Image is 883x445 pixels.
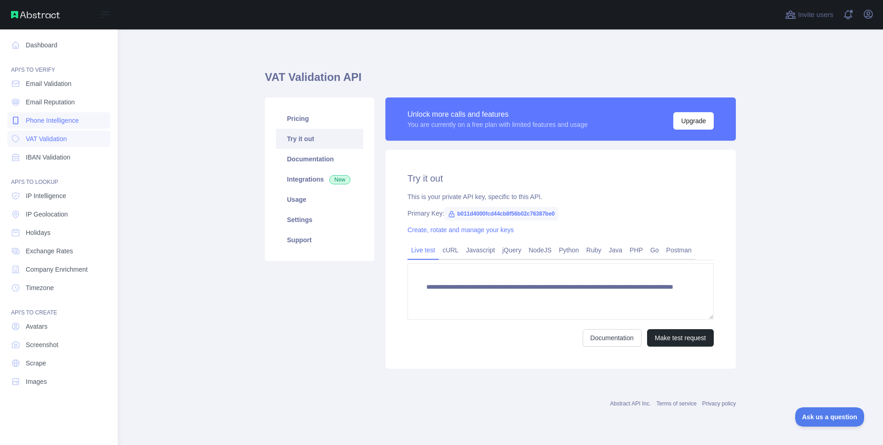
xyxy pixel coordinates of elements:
div: This is your private API key, specific to this API. [407,192,714,201]
span: Images [26,377,47,386]
a: Timezone [7,280,110,296]
span: Phone Intelligence [26,116,79,125]
div: API'S TO CREATE [7,298,110,316]
span: Screenshot [26,340,58,349]
span: b011d4000fcd44cb8f56b02c76387be0 [444,207,558,221]
a: Java [605,243,626,257]
a: Create, rotate and manage your keys [407,226,514,234]
a: Try it out [276,129,363,149]
a: Python [555,243,583,257]
span: Timezone [26,283,54,292]
a: NodeJS [525,243,555,257]
a: Email Reputation [7,94,110,110]
a: Support [276,230,363,250]
span: Scrape [26,359,46,368]
a: IP Intelligence [7,188,110,204]
span: IP Intelligence [26,191,66,200]
div: Primary Key: [407,209,714,218]
span: Email Reputation [26,97,75,107]
a: Avatars [7,318,110,335]
span: IBAN Validation [26,153,70,162]
div: Unlock more calls and features [407,109,588,120]
span: IP Geolocation [26,210,68,219]
iframe: Toggle Customer Support [795,407,865,427]
a: Settings [276,210,363,230]
a: Images [7,373,110,390]
a: Integrations New [276,169,363,189]
button: Upgrade [673,112,714,130]
span: Invite users [798,10,833,20]
h2: Try it out [407,172,714,185]
a: Exchange Rates [7,243,110,259]
span: New [329,175,350,184]
a: Usage [276,189,363,210]
span: Company Enrichment [26,265,88,274]
a: Postman [663,243,695,257]
a: Javascript [462,243,499,257]
button: Make test request [647,329,714,347]
a: Scrape [7,355,110,371]
span: Exchange Rates [26,246,73,256]
a: Terms of service [656,400,696,407]
a: Dashboard [7,37,110,53]
a: IBAN Validation [7,149,110,165]
a: Ruby [583,243,605,257]
a: IP Geolocation [7,206,110,222]
a: PHP [626,243,647,257]
span: Email Validation [26,79,71,88]
a: Company Enrichment [7,261,110,278]
div: API'S TO VERIFY [7,55,110,74]
span: Avatars [26,322,47,331]
a: Documentation [583,329,642,347]
a: Email Validation [7,75,110,92]
a: cURL [439,243,462,257]
h1: VAT Validation API [265,70,736,92]
a: Documentation [276,149,363,169]
span: Holidays [26,228,51,237]
a: Screenshot [7,337,110,353]
a: Abstract API Inc. [610,400,651,407]
a: VAT Validation [7,131,110,147]
a: Live test [407,243,439,257]
div: You are currently on a free plan with limited features and usage [407,120,588,129]
div: API'S TO LOOKUP [7,167,110,186]
a: Go [647,243,663,257]
a: Pricing [276,108,363,129]
a: Privacy policy [702,400,736,407]
a: Phone Intelligence [7,112,110,129]
button: Invite users [783,7,835,22]
a: jQuery [499,243,525,257]
span: VAT Validation [26,134,67,143]
a: Holidays [7,224,110,241]
img: Abstract API [11,11,60,18]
